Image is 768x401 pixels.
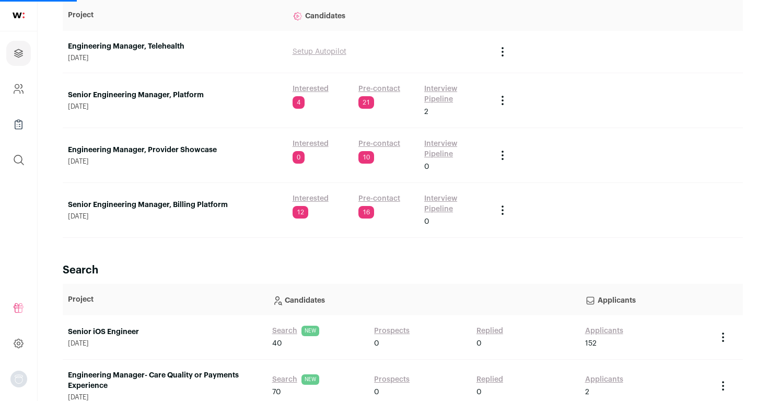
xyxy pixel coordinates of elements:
button: Project Actions [496,94,509,107]
p: Applicants [585,289,707,310]
span: [DATE] [68,54,282,62]
a: Projects [6,41,31,66]
span: 0 [424,216,429,227]
a: Setup Autopilot [293,48,346,55]
span: [DATE] [68,157,282,166]
button: Project Actions [717,331,729,343]
span: 0 [374,387,379,397]
button: Project Actions [496,149,509,162]
span: 0 [476,338,482,349]
h2: Search [63,263,743,278]
span: 152 [585,338,597,349]
a: Search [272,326,297,336]
button: Open dropdown [10,371,27,387]
p: Candidates [293,5,486,26]
a: Senior iOS Engineer [68,327,262,337]
a: Search [272,374,297,385]
button: Project Actions [496,204,509,216]
span: [DATE] [68,339,262,348]
a: Interested [293,193,329,204]
span: 70 [272,387,281,397]
a: Pre-contact [358,84,400,94]
img: wellfound-shorthand-0d5821cbd27db2630d0214b213865d53afaa358527fdda9d0ea32b1df1b89c2c.svg [13,13,25,18]
a: Pre-contact [358,139,400,149]
a: Interested [293,84,329,94]
p: Project [68,10,282,20]
a: Senior Engineering Manager, Platform [68,90,282,100]
a: Pre-contact [358,193,400,204]
a: Interested [293,139,329,149]
a: Replied [476,326,503,336]
span: 0 [293,151,305,164]
span: 10 [358,151,374,164]
a: Senior Engineering Manager, Billing Platform [68,200,282,210]
span: 4 [293,96,305,109]
span: 2 [424,107,428,117]
span: 12 [293,206,308,219]
a: Interview Pipeline [424,139,486,159]
a: Applicants [585,326,623,336]
a: Replied [476,374,503,385]
span: 0 [374,338,379,349]
span: 40 [272,338,282,349]
p: Candidates [272,289,575,310]
img: nopic.png [10,371,27,387]
a: Engineering Manager, Telehealth [68,41,282,52]
span: [DATE] [68,102,282,111]
span: 16 [358,206,374,219]
a: Interview Pipeline [424,84,486,105]
a: Prospects [374,326,410,336]
a: Company Lists [6,112,31,137]
a: Engineering Manager, Provider Showcase [68,145,282,155]
a: Interview Pipeline [424,193,486,214]
span: NEW [301,374,319,385]
span: 2 [585,387,589,397]
span: 0 [424,162,429,172]
a: Prospects [374,374,410,385]
button: Project Actions [496,45,509,58]
button: Project Actions [717,380,729,392]
span: 21 [358,96,374,109]
span: 0 [476,387,482,397]
p: Project [68,294,262,305]
a: Applicants [585,374,623,385]
span: [DATE] [68,212,282,221]
span: NEW [301,326,319,336]
a: Company and ATS Settings [6,76,31,101]
a: Engineering Manager- Care Quality or Payments Experience [68,370,262,391]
